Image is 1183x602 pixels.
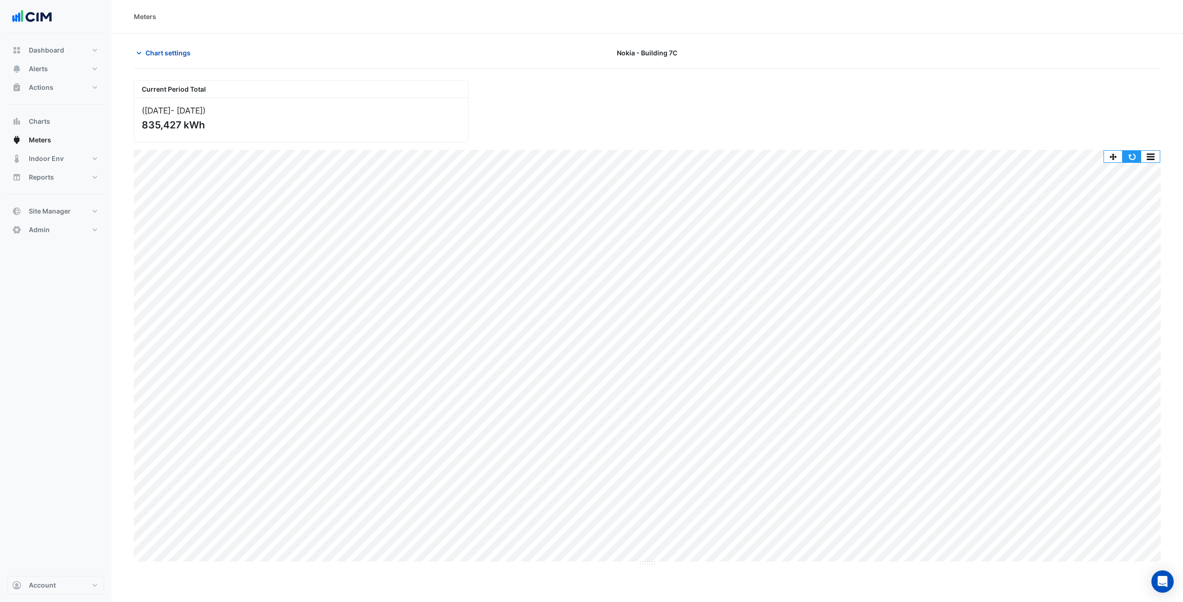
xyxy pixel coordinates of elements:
app-icon: Admin [12,225,21,234]
button: Reset [1123,151,1141,162]
button: Charts [7,112,104,131]
app-icon: Actions [12,83,21,92]
button: Alerts [7,60,104,78]
div: Current Period Total [134,80,468,98]
button: Site Manager [7,202,104,221]
app-icon: Dashboard [12,46,21,55]
button: Admin [7,221,104,239]
app-icon: Charts [12,117,21,126]
button: Dashboard [7,41,104,60]
button: Account [7,576,104,595]
app-icon: Alerts [12,64,21,74]
span: Account [29,581,56,590]
span: Actions [29,83,53,92]
div: ([DATE] ) [142,106,461,115]
app-icon: Site Manager [12,207,21,216]
span: - [DATE] [171,106,203,115]
button: More Options [1141,151,1160,162]
span: Nokia - Building 7C [617,48,677,58]
button: Reports [7,168,104,187]
button: Meters [7,131,104,149]
div: 835,427 kWh [142,119,459,131]
div: Open Intercom Messenger [1151,570,1174,593]
button: Actions [7,78,104,97]
app-icon: Indoor Env [12,154,21,163]
span: Chart settings [145,48,191,58]
span: Dashboard [29,46,64,55]
app-icon: Meters [12,135,21,145]
span: Alerts [29,64,48,74]
img: Company Logo [11,7,53,26]
button: Chart settings [134,45,197,61]
div: Meters [134,12,156,21]
span: Indoor Env [29,154,64,163]
span: Admin [29,225,50,234]
span: Site Manager [29,207,71,216]
span: Charts [29,117,50,126]
span: Reports [29,173,54,182]
button: Indoor Env [7,149,104,168]
button: Pan [1104,151,1123,162]
app-icon: Reports [12,173,21,182]
span: Meters [29,135,51,145]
